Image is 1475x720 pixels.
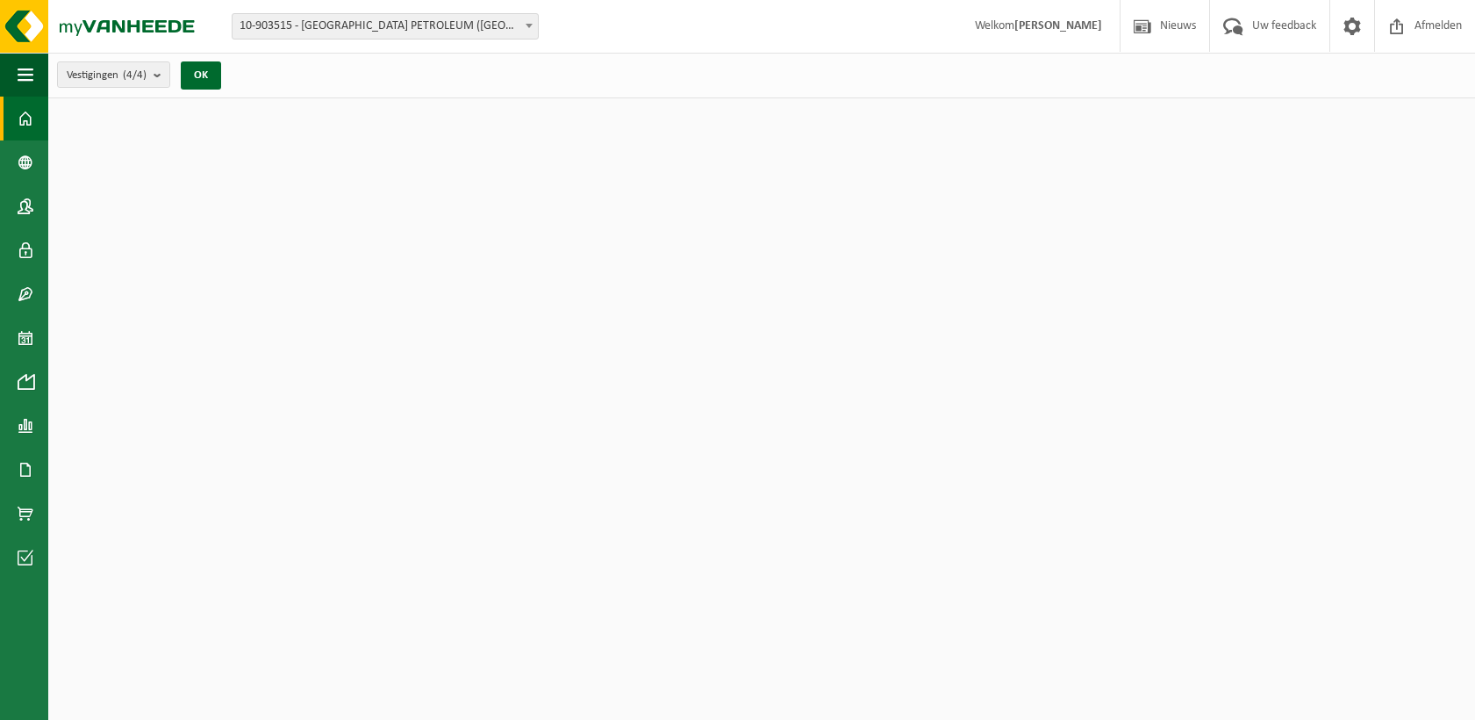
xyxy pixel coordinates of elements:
[67,62,147,89] span: Vestigingen
[123,69,147,81] count: (4/4)
[181,61,221,90] button: OK
[232,13,539,40] span: 10-903515 - KUWAIT PETROLEUM (BELGIUM) NV - ANTWERPEN
[233,14,538,39] span: 10-903515 - KUWAIT PETROLEUM (BELGIUM) NV - ANTWERPEN
[57,61,170,88] button: Vestigingen(4/4)
[1014,19,1102,32] strong: [PERSON_NAME]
